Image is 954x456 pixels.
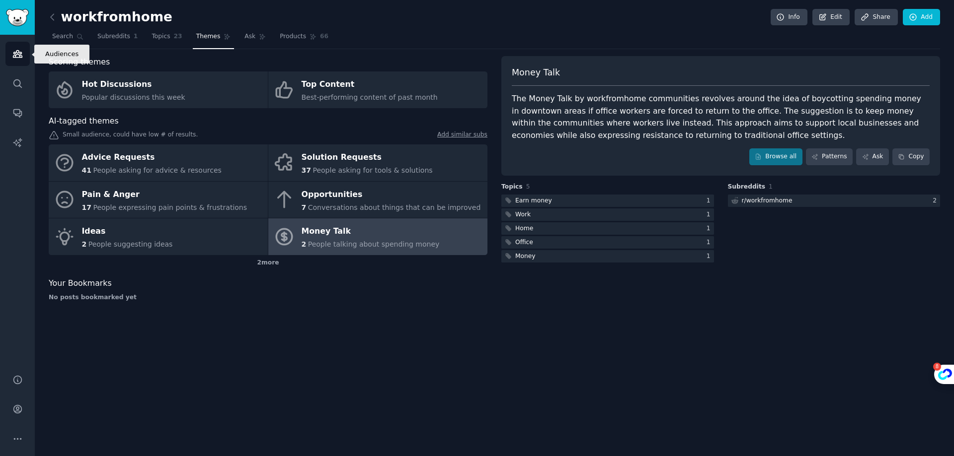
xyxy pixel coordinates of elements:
[313,166,432,174] span: People asking for tools & solutions
[93,203,247,211] span: People expressing pain points & frustrations
[302,93,438,101] span: Best-performing content of past month
[501,222,714,235] a: Home1
[94,29,141,49] a: Subreddits1
[707,210,714,219] div: 1
[49,56,110,68] span: Scoring themes
[515,210,531,219] div: Work
[93,166,221,174] span: People asking for advice & resources
[302,187,481,202] div: Opportunities
[82,240,87,248] span: 2
[174,32,182,41] span: 23
[49,277,112,290] span: Your Bookmarks
[771,9,807,26] a: Info
[515,196,552,205] div: Earn money
[49,9,172,25] h2: workfromhome
[6,9,29,26] img: GummySearch logo
[134,32,138,41] span: 1
[812,9,850,26] a: Edit
[742,196,793,205] div: r/ workfromhome
[82,150,222,166] div: Advice Requests
[244,32,255,41] span: Ask
[241,29,269,49] a: Ask
[49,115,119,128] span: AI-tagged themes
[728,195,941,207] a: r/workfromhome2
[933,196,940,205] div: 2
[82,224,173,240] div: Ideas
[302,150,433,166] div: Solution Requests
[806,148,853,165] a: Patterns
[501,195,714,207] a: Earn money1
[308,240,440,248] span: People talking about spending money
[302,240,307,248] span: 2
[49,130,487,141] div: Small audience, could have low # of results.
[276,29,332,49] a: Products66
[707,252,714,261] div: 1
[707,224,714,233] div: 1
[280,32,306,41] span: Products
[82,166,91,174] span: 41
[49,293,487,302] div: No posts bookmarked yet
[82,93,185,101] span: Popular discussions this week
[268,182,487,218] a: Opportunities7Conversations about things that can be improved
[512,93,930,141] div: The Money Talk by workfromhome communities revolves around the idea of boycotting spending money ...
[501,236,714,249] a: Office1
[97,32,130,41] span: Subreddits
[515,252,536,261] div: Money
[437,130,487,141] a: Add similar subs
[707,238,714,247] div: 1
[82,187,247,202] div: Pain & Anger
[82,203,91,211] span: 17
[512,66,560,79] span: Money Talk
[148,29,185,49] a: Topics23
[152,32,170,41] span: Topics
[49,71,268,108] a: Hot DiscussionsPopular discussions this week
[196,32,221,41] span: Themes
[707,196,714,205] div: 1
[49,144,268,181] a: Advice Requests41People asking for advice & resources
[855,9,897,26] a: Share
[749,148,802,165] a: Browse all
[526,183,530,190] span: 5
[302,166,311,174] span: 37
[728,183,766,192] span: Subreddits
[268,144,487,181] a: Solution Requests37People asking for tools & solutions
[515,238,533,247] div: Office
[302,203,307,211] span: 7
[501,208,714,221] a: Work1
[49,218,268,255] a: Ideas2People suggesting ideas
[501,183,523,192] span: Topics
[320,32,328,41] span: 66
[82,77,185,93] div: Hot Discussions
[49,255,487,271] div: 2 more
[515,224,533,233] div: Home
[49,29,87,49] a: Search
[302,77,438,93] div: Top Content
[52,32,73,41] span: Search
[903,9,940,26] a: Add
[308,203,481,211] span: Conversations about things that can be improved
[268,71,487,108] a: Top ContentBest-performing content of past month
[88,240,173,248] span: People suggesting ideas
[302,224,440,240] div: Money Talk
[268,218,487,255] a: Money Talk2People talking about spending money
[193,29,235,49] a: Themes
[892,148,930,165] button: Copy
[856,148,889,165] a: Ask
[769,183,773,190] span: 1
[49,182,268,218] a: Pain & Anger17People expressing pain points & frustrations
[501,250,714,262] a: Money1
